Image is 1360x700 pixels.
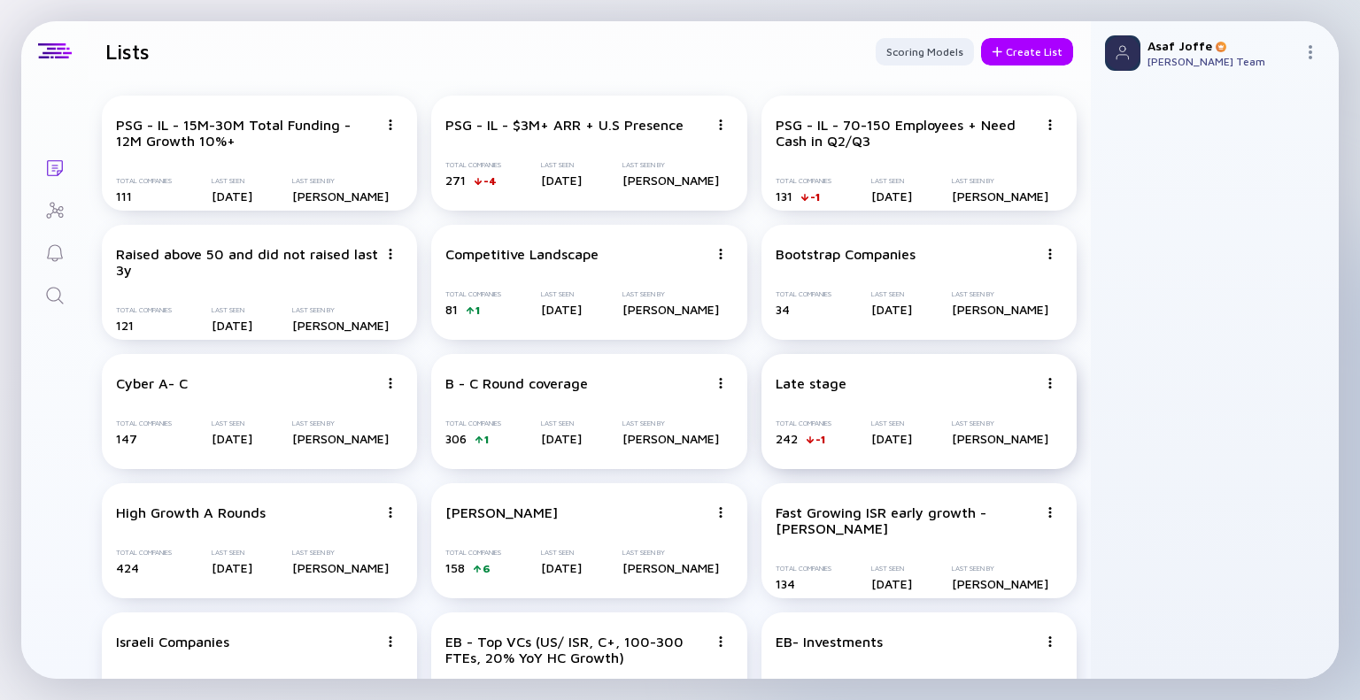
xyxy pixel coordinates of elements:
[776,431,798,446] span: 242
[952,678,1048,686] div: Last Seen By
[715,636,726,647] img: Menu
[876,38,974,65] button: Scoring Models
[622,549,719,557] div: Last Seen By
[952,419,1048,427] div: Last Seen By
[385,378,396,388] img: Menu
[445,246,599,262] div: Competitive Landscape
[212,318,252,333] div: [DATE]
[1147,38,1296,53] div: Asaf Joffe
[1147,55,1296,68] div: [PERSON_NAME] Team
[871,419,912,427] div: Last Seen
[1045,507,1055,518] img: Menu
[483,562,491,575] div: 6
[445,431,467,446] span: 306
[292,549,389,557] div: Last Seen By
[776,117,1038,149] div: PSG - IL - 70-150 Employees + Need Cash in Q2/Q3
[292,306,389,314] div: Last Seen By
[871,290,912,298] div: Last Seen
[292,560,389,575] div: [PERSON_NAME]
[445,173,466,188] span: 271
[21,273,88,315] a: Search
[292,431,389,446] div: [PERSON_NAME]
[212,560,252,575] div: [DATE]
[445,375,588,391] div: B - C Round coverage
[952,290,1048,298] div: Last Seen By
[622,431,719,446] div: [PERSON_NAME]
[776,576,795,591] span: 134
[445,560,465,575] span: 158
[445,634,707,665] div: EB - Top VCs (US/ ISR, C+, 100-300 FTEs, 20% YoY HC Growth)
[952,188,1048,204] div: [PERSON_NAME]
[105,39,150,64] h1: Lists
[21,145,88,188] a: Lists
[715,507,726,518] img: Menu
[385,507,396,518] img: Menu
[292,188,389,204] div: [PERSON_NAME]
[871,565,912,573] div: Last Seen
[871,431,912,446] div: [DATE]
[212,419,252,427] div: Last Seen
[116,678,172,686] div: Total Companies
[952,431,1048,446] div: [PERSON_NAME]
[952,302,1048,317] div: [PERSON_NAME]
[1045,249,1055,259] img: Menu
[776,188,792,204] span: 131
[116,560,139,575] span: 424
[116,306,172,314] div: Total Companies
[871,576,912,591] div: [DATE]
[952,177,1048,185] div: Last Seen By
[871,678,912,686] div: Last Seen
[21,230,88,273] a: Reminders
[385,249,396,259] img: Menu
[116,549,172,557] div: Total Companies
[871,302,912,317] div: [DATE]
[445,504,558,520] div: [PERSON_NAME]
[776,302,790,317] span: 34
[622,419,719,427] div: Last Seen By
[715,119,726,130] img: Menu
[212,188,252,204] div: [DATE]
[815,433,825,446] div: -1
[541,431,582,446] div: [DATE]
[212,549,252,557] div: Last Seen
[212,306,252,314] div: Last Seen
[1105,35,1140,71] img: Profile Picture
[622,290,719,298] div: Last Seen By
[475,304,480,317] div: 1
[776,375,846,391] div: Late stage
[871,188,912,204] div: [DATE]
[776,565,831,573] div: Total Companies
[776,678,831,686] div: Total Companies
[292,177,389,185] div: Last Seen By
[622,302,719,317] div: [PERSON_NAME]
[445,302,458,317] span: 81
[776,246,916,262] div: Bootstrap Companies
[1045,636,1055,647] img: Menu
[116,117,378,149] div: PSG - IL - 15M-30M Total Funding - 12M Growth 10%+
[116,177,172,185] div: Total Companies
[483,174,497,188] div: -4
[715,249,726,259] img: Menu
[292,678,389,686] div: Last Seen By
[1045,119,1055,130] img: Menu
[445,290,501,298] div: Total Companies
[385,636,396,647] img: Menu
[776,634,883,650] div: EB- Investments
[776,504,1038,536] div: Fast Growing ISR early growth - [PERSON_NAME]
[776,419,831,427] div: Total Companies
[952,576,1048,591] div: [PERSON_NAME]
[116,188,132,204] span: 111
[116,634,229,650] div: Israeli Companies
[622,173,719,188] div: [PERSON_NAME]
[445,419,501,427] div: Total Companies
[810,190,820,204] div: -1
[445,549,501,557] div: Total Companies
[1303,45,1317,59] img: Menu
[541,419,582,427] div: Last Seen
[116,246,378,278] div: Raised above 50 and did not raised last 3y
[776,290,831,298] div: Total Companies
[541,302,582,317] div: [DATE]
[871,177,912,185] div: Last Seen
[952,565,1048,573] div: Last Seen By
